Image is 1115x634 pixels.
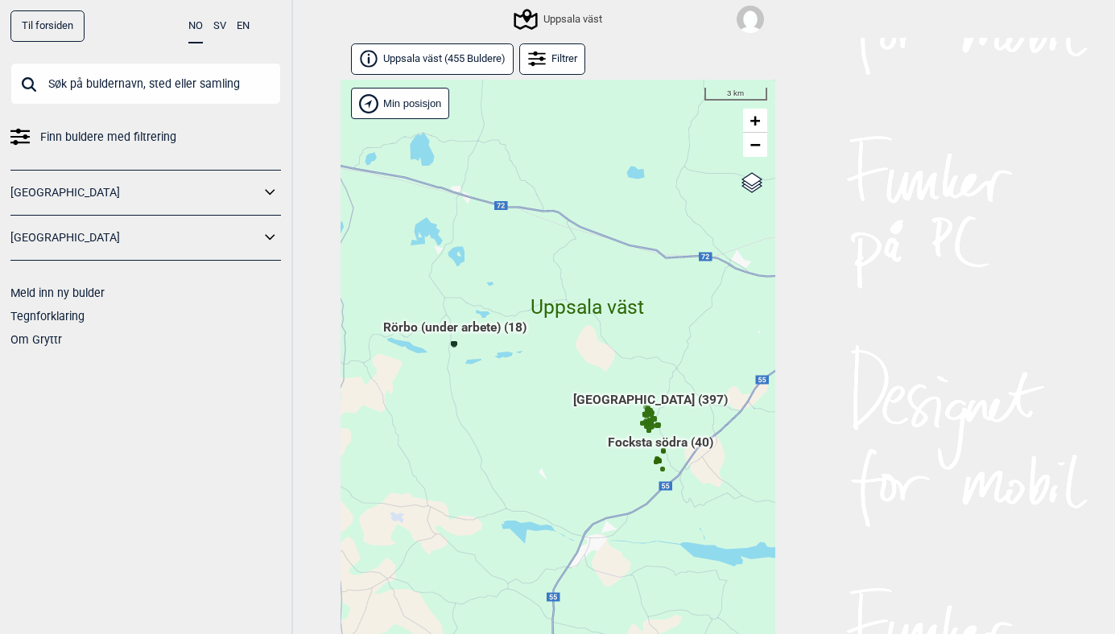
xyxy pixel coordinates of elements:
[237,10,250,42] button: EN
[737,165,767,200] a: Layers
[10,10,85,42] a: Til forsiden
[10,286,105,299] a: Meld inn ny bulder
[351,43,514,75] a: Uppsala väst (455 Buldere)
[351,88,450,119] div: Vis min posisjon
[213,10,226,42] button: SV
[188,10,203,43] button: NO
[10,226,260,249] a: [GEOGRAPHIC_DATA]
[583,276,593,286] div: Uppsala väst
[737,6,764,33] img: User fallback1
[516,10,602,29] div: Uppsala väst
[10,333,62,346] a: Om Gryttr
[743,109,767,133] a: Zoom in
[40,126,176,149] span: Finn buldere med filtrering
[519,43,586,75] div: Filtrer
[750,110,760,130] span: +
[750,134,760,154] span: −
[656,455,666,464] div: Focksta södra (40)
[383,319,527,349] span: Rörbo (under arbete) (18)
[383,52,506,66] span: Uppsala väst ( 455 Buldere )
[10,63,281,105] input: Søk på buldernavn, sted eller samling
[743,133,767,157] a: Zoom out
[646,412,655,422] div: [GEOGRAPHIC_DATA] (397)
[10,310,85,323] a: Tegnforklaring
[573,391,728,422] span: [GEOGRAPHIC_DATA] (397)
[450,340,460,349] div: Rörbo (under arbete) (18)
[10,126,281,149] a: Finn buldere med filtrering
[10,181,260,204] a: [GEOGRAPHIC_DATA]
[608,434,713,464] span: Focksta södra (40)
[704,88,767,101] div: 3 km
